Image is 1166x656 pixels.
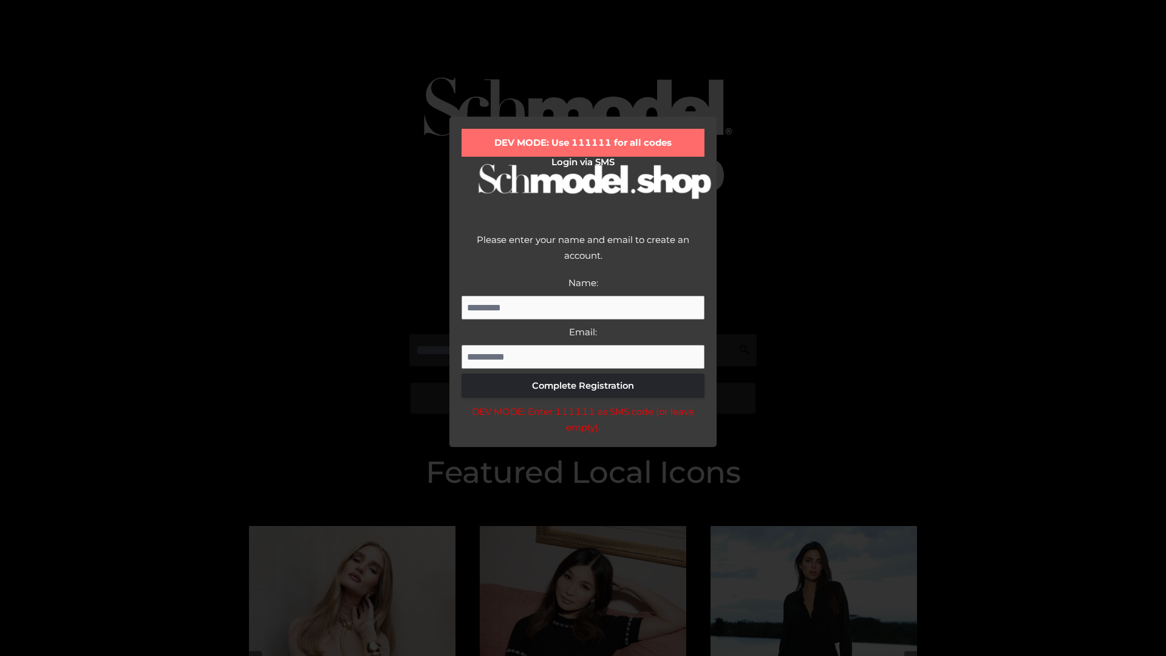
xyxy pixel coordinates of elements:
div: Please enter your name and email to create an account. [462,232,704,275]
label: Email: [569,326,597,338]
div: DEV MODE: Use 111111 for all codes [462,129,704,157]
button: Complete Registration [462,374,704,398]
h2: Login via SMS [462,157,704,168]
label: Name: [568,277,598,289]
div: DEV MODE: Enter 111111 as SMS code (or leave empty). [462,404,704,435]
